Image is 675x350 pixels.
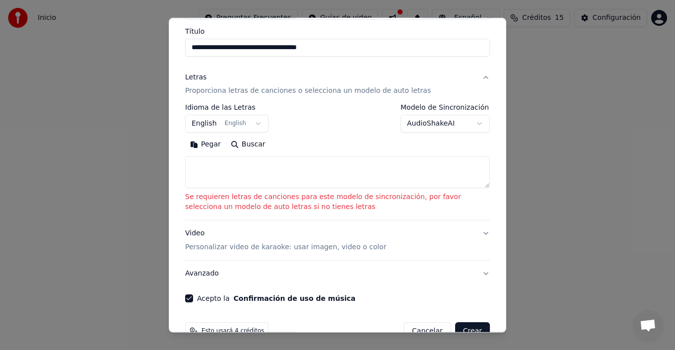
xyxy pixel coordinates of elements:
[202,327,264,335] span: Esto usará 4 créditos
[185,27,490,34] label: Título
[185,137,226,152] button: Pegar
[185,242,386,252] p: Personalizar video de karaoke: usar imagen, video o color
[197,295,355,302] label: Acepto la
[234,295,356,302] button: Acepto la
[185,220,490,260] button: VideoPersonalizar video de karaoke: usar imagen, video o color
[404,322,451,340] button: Cancelar
[185,64,490,104] button: LetrasProporciona letras de canciones o selecciona un modelo de auto letras
[185,104,269,111] label: Idioma de las Letras
[185,261,490,286] button: Avanzado
[455,322,490,340] button: Crear
[226,137,270,152] button: Buscar
[185,72,206,82] div: Letras
[185,86,431,96] p: Proporciona letras de canciones o selecciona un modelo de auto letras
[185,192,490,212] p: Se requieren letras de canciones para este modelo de sincronización, por favor selecciona un mode...
[185,228,386,252] div: Video
[401,104,490,111] label: Modelo de Sincronización
[185,104,490,220] div: LetrasProporciona letras de canciones o selecciona un modelo de auto letras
